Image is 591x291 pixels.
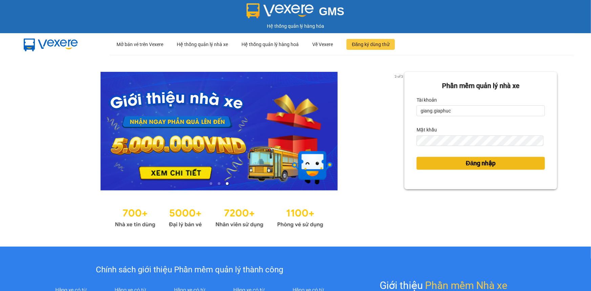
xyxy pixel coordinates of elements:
input: Mật khẩu [417,136,544,146]
div: Phần mềm quản lý nhà xe [417,81,545,91]
label: Tài khoản [417,95,437,105]
button: Đăng nhập [417,157,545,170]
button: next slide / item [395,72,404,190]
div: Mở bán vé trên Vexere [117,34,163,55]
label: Mật khẩu [417,124,437,135]
div: Chính sách giới thiệu Phần mềm quản lý thành công [41,264,338,276]
button: previous slide / item [34,72,43,190]
span: Đăng nhập [466,159,496,168]
div: Hệ thống quản lý nhà xe [177,34,228,55]
li: slide item 2 [218,182,220,185]
div: Về Vexere [312,34,333,55]
img: logo 2 [247,3,314,18]
div: Hệ thống quản lý hàng hóa [2,22,589,30]
a: GMS [247,10,344,16]
li: slide item 1 [210,182,212,185]
span: Đăng ký dùng thử [352,41,389,48]
img: mbUUG5Q.png [17,33,85,56]
li: slide item 3 [226,182,229,185]
span: GMS [319,5,344,18]
button: Đăng ký dùng thử [346,39,395,50]
p: 3 of 3 [393,72,404,81]
img: Statistics.png [115,204,323,230]
div: Hệ thống quản lý hàng hoá [241,34,299,55]
input: Tài khoản [417,105,545,116]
